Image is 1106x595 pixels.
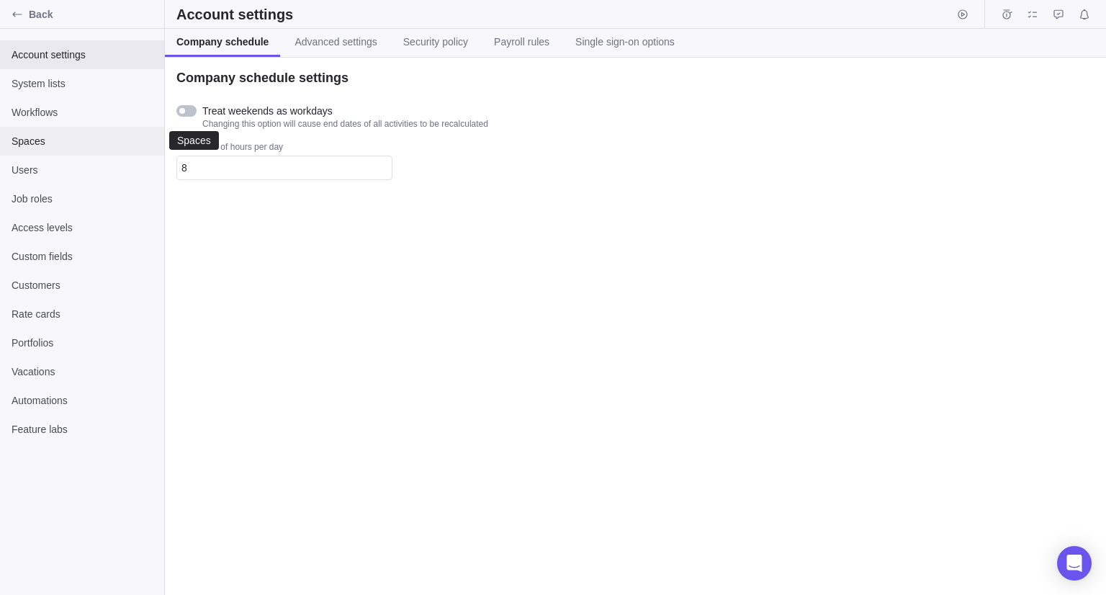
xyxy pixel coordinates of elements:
span: Approval requests [1048,4,1069,24]
a: My assignments [1022,11,1043,22]
a: Single sign-on options [564,29,686,57]
span: Vacations [12,364,153,379]
span: Back [29,7,158,22]
span: Job roles [12,192,153,206]
span: Changing this option will cause end dates of all activities to be recalculated [202,118,488,130]
div: Spaces [176,135,212,146]
span: Custom fields [12,249,153,264]
span: Customers [12,278,153,292]
a: Advanced settings [283,29,388,57]
span: Treat weekends as workdays [202,104,488,118]
span: Portfolios [12,336,153,350]
div: Open Intercom Messenger [1057,546,1092,581]
span: Automations [12,393,153,408]
h2: Account settings [176,4,293,24]
span: Workflows [12,105,153,120]
span: My assignments [1022,4,1043,24]
span: Feature labs [12,422,153,437]
span: Advanced settings [295,35,377,49]
a: Time logs [997,11,1017,22]
h3: Company schedule settings [176,69,349,86]
span: Payroll rules [494,35,549,49]
input: Default no. of hours per day [176,156,392,180]
span: Access levels [12,220,153,235]
span: System lists [12,76,153,91]
a: Security policy [392,29,480,57]
span: Company schedule [176,35,269,49]
span: Users [12,163,153,177]
a: Notifications [1074,11,1094,22]
a: Approval requests [1048,11,1069,22]
span: Account settings [12,48,153,62]
span: Rate cards [12,307,153,321]
span: Time logs [997,4,1017,24]
span: Spaces [12,134,153,148]
span: Notifications [1074,4,1094,24]
div: Default no. of hours per day [176,141,392,156]
a: Company schedule [165,29,280,57]
span: Security policy [403,35,468,49]
span: Single sign-on options [575,35,675,49]
a: Payroll rules [482,29,561,57]
span: Start timer [953,4,973,24]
